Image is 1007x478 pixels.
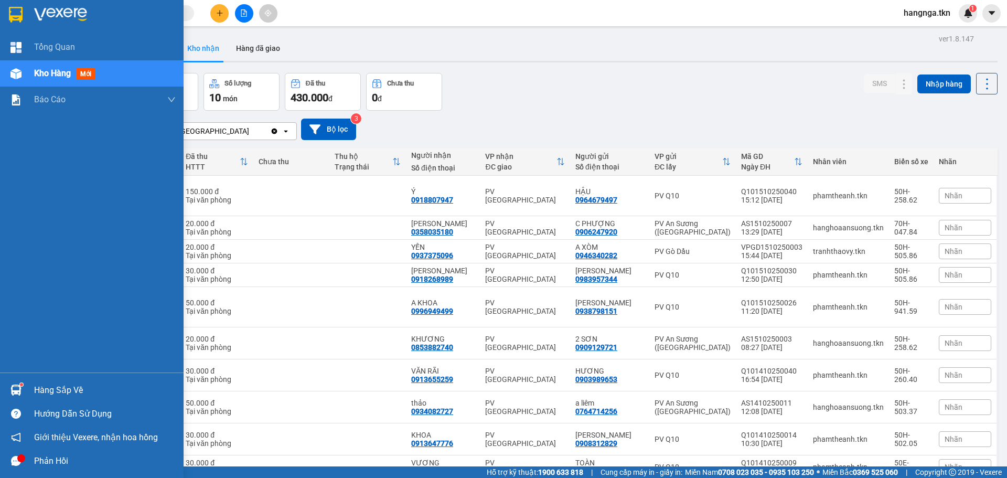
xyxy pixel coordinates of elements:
[741,228,802,236] div: 13:29 [DATE]
[20,383,23,386] sup: 1
[894,157,928,166] div: Biển số xe
[11,409,21,419] span: question-circle
[741,187,802,196] div: Q101510250040
[971,5,974,12] span: 1
[575,439,617,448] div: 0908312829
[945,463,962,471] span: Nhãn
[411,275,453,283] div: 0918268989
[485,267,565,283] div: PV [GEOGRAPHIC_DATA]
[741,307,802,315] div: 11:20 [DATE]
[216,9,223,17] span: plus
[813,371,884,379] div: phamtheanh.tkn
[186,375,248,384] div: Tại văn phòng
[718,468,814,476] strong: 0708 023 035 - 0935 103 250
[575,431,644,439] div: ANH SƠN
[235,4,253,23] button: file-add
[741,407,802,416] div: 12:08 [DATE]
[411,187,475,196] div: Ý
[186,431,248,439] div: 30.000 đ
[963,8,973,18] img: icon-new-feature
[741,196,802,204] div: 15:12 [DATE]
[741,399,802,407] div: AS1410250011
[34,406,176,422] div: Hướng dẫn sử dụng
[813,463,884,471] div: phamtheanh.tkn
[186,219,248,228] div: 20.000 đ
[485,152,556,161] div: VP nhận
[186,152,239,161] div: Đã thu
[411,375,453,384] div: 0913655259
[906,466,907,478] span: |
[9,7,23,23] img: logo-vxr
[741,335,802,343] div: AS1510250003
[240,9,248,17] span: file-add
[186,399,248,407] div: 50.000 đ
[945,403,962,411] span: Nhãn
[575,375,617,384] div: 0903989653
[485,367,565,384] div: PV [GEOGRAPHIC_DATA]
[186,307,248,315] div: Tại văn phòng
[945,435,962,443] span: Nhãn
[180,148,253,176] th: Toggle SortBy
[813,303,884,311] div: phamtheanh.tkn
[741,251,802,260] div: 15:44 [DATE]
[34,40,75,54] span: Tổng Quan
[411,251,453,260] div: 0937375096
[655,152,722,161] div: VP gửi
[741,439,802,448] div: 10:30 [DATE]
[411,196,453,204] div: 0918807947
[655,271,731,279] div: PV Q10
[186,439,248,448] div: Tại văn phòng
[485,335,565,352] div: PV [GEOGRAPHIC_DATA]
[736,148,808,176] th: Toggle SortBy
[864,74,895,93] button: SMS
[894,459,928,475] div: 50E-075.94V
[538,468,583,476] strong: 1900 633 818
[939,157,991,166] div: Nhãn
[741,275,802,283] div: 12:50 [DATE]
[575,307,617,315] div: 0938798151
[575,399,644,407] div: a liêm
[485,299,565,315] div: PV [GEOGRAPHIC_DATA]
[259,4,277,23] button: aim
[485,399,565,416] div: PV [GEOGRAPHIC_DATA]
[575,243,644,251] div: A XÒM
[485,243,565,260] div: PV [GEOGRAPHIC_DATA]
[741,375,802,384] div: 16:54 [DATE]
[741,367,802,375] div: Q101410250040
[575,187,644,196] div: HẬU
[741,267,802,275] div: Q101510250030
[186,243,248,251] div: 20.000 đ
[945,339,962,347] span: Nhãn
[575,299,644,307] div: ANNA CHƯƠNG
[575,163,644,171] div: Số điện thoại
[741,299,802,307] div: Q101510250026
[282,127,290,135] svg: open
[655,335,731,352] div: PV An Sương ([GEOGRAPHIC_DATA])
[167,126,249,136] div: PV [GEOGRAPHIC_DATA]
[186,251,248,260] div: Tại văn phòng
[655,247,731,256] div: PV Gò Dầu
[34,68,71,78] span: Kho hàng
[186,367,248,375] div: 30.000 đ
[649,148,736,176] th: Toggle SortBy
[210,4,229,23] button: plus
[485,187,565,204] div: PV [GEOGRAPHIC_DATA]
[917,75,971,93] button: Nhập hàng
[411,459,475,467] div: VƯƠNG
[10,385,22,396] img: warehouse-icon
[601,466,682,478] span: Cung cấp máy in - giấy in:
[186,407,248,416] div: Tại văn phòng
[264,9,272,17] span: aim
[250,126,251,136] input: Selected PV Hòa Thành.
[411,219,475,228] div: ÁNH PHAN
[411,299,475,307] div: A KHOA
[575,219,644,228] div: C PHƯỢNG
[813,435,884,443] div: phamtheanh.tkn
[894,219,928,236] div: 70H-047.84
[817,470,820,474] span: ⚪️
[411,243,475,251] div: YẾN
[411,407,453,416] div: 0934082727
[228,36,288,61] button: Hàng đã giao
[813,339,884,347] div: hanghoaansuong.tkn
[894,267,928,283] div: 50H-505.86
